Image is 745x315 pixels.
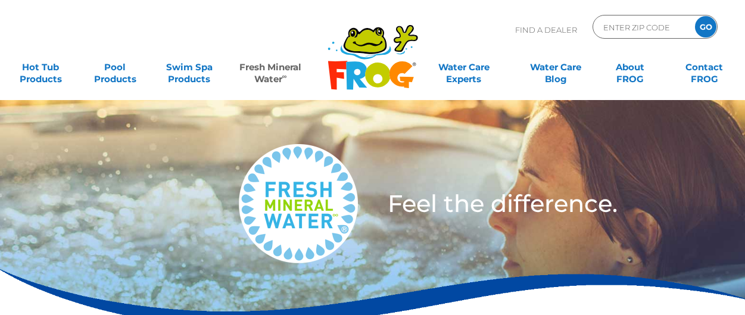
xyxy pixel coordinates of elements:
input: Zip Code Form [602,18,682,36]
a: PoolProducts [86,55,144,79]
a: Water CareExperts [417,55,510,79]
a: AboutFROG [601,55,659,79]
sup: ∞ [282,72,287,80]
a: ContactFROG [675,55,733,79]
input: GO [695,16,716,38]
a: Swim SpaProducts [160,55,218,79]
p: Find A Dealer [515,15,577,45]
a: Hot TubProducts [12,55,70,79]
h3: Feel the difference. [388,192,683,216]
a: Water CareBlog [527,55,585,79]
a: Fresh MineralWater∞ [235,55,307,79]
img: fresh-mineral-water-logo-medium [239,144,358,263]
